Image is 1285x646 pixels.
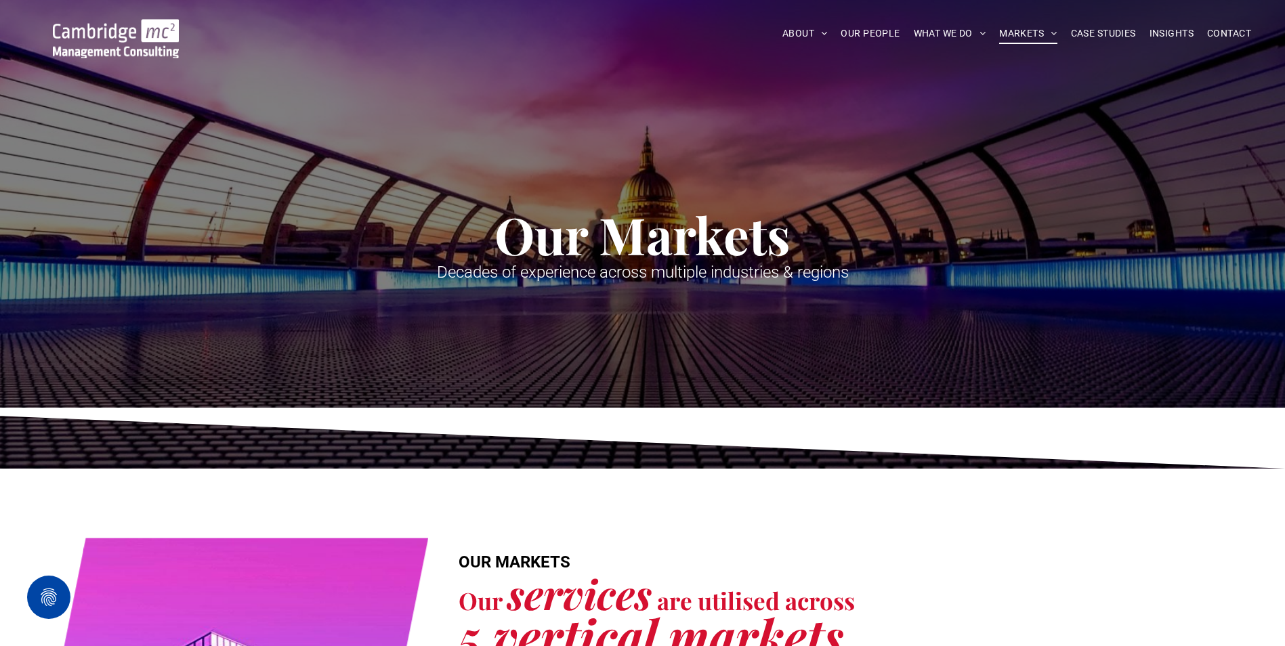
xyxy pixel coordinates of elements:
[494,200,791,268] span: Our Markets
[53,19,179,58] img: Go to Homepage
[776,23,835,44] a: ABOUT
[1200,23,1258,44] a: CONTACT
[834,23,906,44] a: OUR PEOPLE
[507,566,652,620] span: services
[1064,23,1143,44] a: CASE STUDIES
[657,584,855,616] span: are utilised across
[53,21,179,35] a: Your Business Transformed | Cambridge Management Consulting
[459,553,570,572] span: OUR MARKETS
[459,584,502,616] span: Our
[907,23,993,44] a: WHAT WE DO
[1143,23,1200,44] a: INSIGHTS
[437,263,849,282] span: Decades of experience across multiple industries & regions
[992,23,1063,44] a: MARKETS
